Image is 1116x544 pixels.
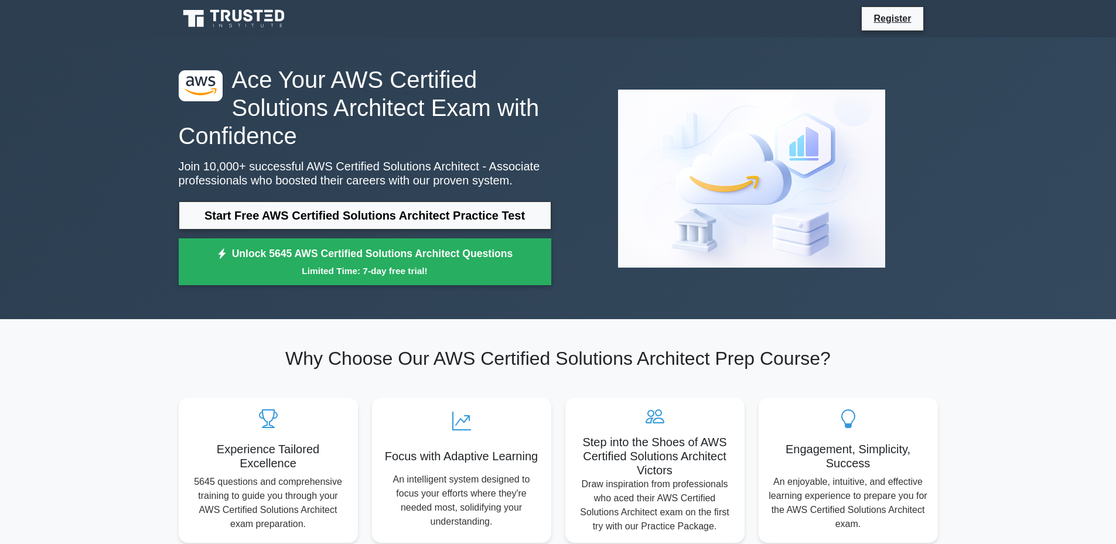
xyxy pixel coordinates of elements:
[575,477,735,533] p: Draw inspiration from professionals who aced their AWS Certified Solutions Architect exam on the ...
[866,11,918,26] a: Register
[381,473,542,529] p: An intelligent system designed to focus your efforts where they're needed most, solidifying your ...
[188,475,349,531] p: 5645 questions and comprehensive training to guide you through your AWS Certified Solutions Archi...
[768,442,929,470] h5: Engagement, Simplicity, Success
[575,435,735,477] h5: Step into the Shoes of AWS Certified Solutions Architect Victors
[768,475,929,531] p: An enjoyable, intuitive, and effective learning experience to prepare you for the AWS Certified S...
[179,347,938,369] h2: Why Choose Our AWS Certified Solutions Architect Prep Course?
[188,442,349,470] h5: Experience Tailored Excellence
[609,80,895,277] img: AWS Certified Solutions Architect - Associate Preview
[193,264,537,278] small: Limited Time: 7-day free trial!
[179,66,551,150] h1: Ace Your AWS Certified Solutions Architect Exam with Confidence
[179,201,551,230] a: Start Free AWS Certified Solutions Architect Practice Test
[179,238,551,285] a: Unlock 5645 AWS Certified Solutions Architect QuestionsLimited Time: 7-day free trial!
[179,159,551,187] p: Join 10,000+ successful AWS Certified Solutions Architect - Associate professionals who boosted t...
[381,449,542,463] h5: Focus with Adaptive Learning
